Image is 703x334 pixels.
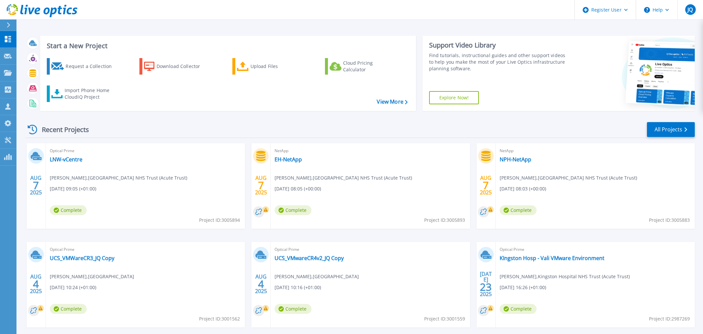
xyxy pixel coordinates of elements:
[500,255,604,261] a: KIngston Hosp - Vali VMware Environment
[50,156,82,163] a: LNW-vCentre
[33,183,39,188] span: 7
[500,147,691,154] span: NetApp
[429,91,479,104] a: Explore Now!
[275,147,466,154] span: NetApp
[275,304,311,314] span: Complete
[275,185,321,192] span: [DATE] 08:05 (+00:00)
[480,272,492,296] div: [DATE] 2025
[480,284,492,290] span: 23
[275,284,321,291] span: [DATE] 10:16 (+01:00)
[500,174,637,182] span: [PERSON_NAME] , [GEOGRAPHIC_DATA] NHS Trust (Acute Trust)
[429,52,569,72] div: Find tutorials, instructional guides and other support videos to help you make the most of your L...
[50,255,114,261] a: UCS_VMWareCR3_JQ Copy
[157,60,209,73] div: Download Collector
[500,185,546,192] span: [DATE] 08:03 (+00:00)
[25,121,98,138] div: Recent Projects
[424,217,465,224] span: Project ID: 3005893
[50,174,187,182] span: [PERSON_NAME] , [GEOGRAPHIC_DATA] NHS Trust (Acute Trust)
[377,99,407,105] a: View More
[50,205,87,215] span: Complete
[483,183,489,188] span: 7
[47,42,407,50] h3: Start a New Project
[424,315,465,322] span: Project ID: 3001559
[275,205,311,215] span: Complete
[429,41,569,50] div: Support Video Library
[688,7,693,12] span: JQ
[647,122,695,137] a: All Projects
[275,255,344,261] a: UCS_VMwareCR4v2_JQ Copy
[199,217,240,224] span: Project ID: 3005894
[30,173,42,197] div: AUG 2025
[500,156,531,163] a: NPH-NetApp
[258,183,264,188] span: 7
[500,246,691,253] span: Optical Prime
[325,58,398,75] a: Cloud Pricing Calculator
[500,304,537,314] span: Complete
[255,272,267,296] div: AUG 2025
[500,273,630,280] span: [PERSON_NAME] , Kingston Hospital NHS Trust (Acute Trust)
[649,217,690,224] span: Project ID: 3005883
[199,315,240,322] span: Project ID: 3001562
[255,173,267,197] div: AUG 2025
[50,246,241,253] span: Optical Prime
[649,315,690,322] span: Project ID: 2987269
[275,246,466,253] span: Optical Prime
[275,174,412,182] span: [PERSON_NAME] , [GEOGRAPHIC_DATA] NHS Trust (Acute Trust)
[50,284,96,291] span: [DATE] 10:24 (+01:00)
[66,60,118,73] div: Request a Collection
[258,281,264,287] span: 4
[275,273,359,280] span: [PERSON_NAME] , [GEOGRAPHIC_DATA]
[232,58,306,75] a: Upload Files
[50,273,134,280] span: [PERSON_NAME] , [GEOGRAPHIC_DATA]
[50,147,241,154] span: Optical Prime
[275,156,302,163] a: EH-NetApp
[480,173,492,197] div: AUG 2025
[50,185,96,192] span: [DATE] 09:05 (+01:00)
[500,205,537,215] span: Complete
[250,60,303,73] div: Upload Files
[343,60,396,73] div: Cloud Pricing Calculator
[30,272,42,296] div: AUG 2025
[500,284,546,291] span: [DATE] 16:26 (+01:00)
[139,58,213,75] a: Download Collector
[33,281,39,287] span: 4
[65,87,116,100] div: Import Phone Home CloudIQ Project
[50,304,87,314] span: Complete
[47,58,120,75] a: Request a Collection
